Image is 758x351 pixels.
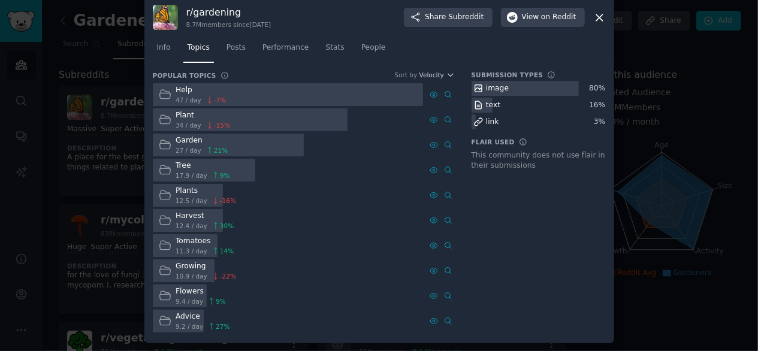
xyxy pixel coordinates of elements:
[222,38,250,63] a: Posts
[227,43,246,53] span: Posts
[214,146,228,155] span: 21 %
[176,186,236,196] div: Plants
[188,43,210,53] span: Topics
[176,121,201,129] span: 34 / day
[176,261,236,272] div: Growing
[186,6,271,19] h3: r/ gardening
[157,43,171,53] span: Info
[322,38,349,63] a: Stats
[425,12,484,23] span: Share
[176,135,228,146] div: Garden
[220,247,234,255] span: 14 %
[220,222,234,230] span: 30 %
[258,38,313,63] a: Performance
[472,138,515,146] h3: Flair Used
[220,196,236,205] span: -16 %
[176,196,207,205] span: 12.5 / day
[176,286,226,297] div: Flowers
[176,222,207,230] span: 12.4 / day
[357,38,390,63] a: People
[176,96,201,104] span: 47 / day
[176,161,230,171] div: Tree
[501,8,585,27] button: Viewon Reddit
[214,121,230,129] span: -15 %
[153,5,178,30] img: gardening
[419,71,444,79] span: Velocity
[541,12,576,23] span: on Reddit
[486,100,500,111] div: text
[404,8,492,27] button: ShareSubreddit
[472,150,606,171] div: This community does not use flair in their submissions
[486,83,509,94] div: image
[262,43,309,53] span: Performance
[326,43,345,53] span: Stats
[214,96,226,104] span: -7 %
[176,297,203,305] span: 9.4 / day
[176,236,234,247] div: Tomatoes
[522,12,576,23] span: View
[176,311,230,322] div: Advice
[589,100,605,111] div: 16 %
[186,20,271,29] div: 8.7M members since [DATE]
[216,297,226,305] span: 9 %
[176,247,207,255] span: 11.3 / day
[176,85,226,96] div: Help
[220,171,230,180] span: 9 %
[486,117,499,128] div: link
[589,83,605,94] div: 80 %
[176,211,234,222] div: Harvest
[472,71,543,79] h3: Submission Types
[176,171,207,180] span: 17.9 / day
[361,43,386,53] span: People
[216,322,229,331] span: 27 %
[176,110,230,121] div: Plant
[594,117,605,128] div: 3 %
[153,71,216,80] h3: Popular Topics
[220,272,236,280] span: -22 %
[419,71,455,79] button: Velocity
[395,71,418,79] div: Sort by
[176,272,207,280] span: 10.9 / day
[183,38,214,63] a: Topics
[153,38,175,63] a: Info
[176,322,203,331] span: 9.2 / day
[448,12,484,23] span: Subreddit
[176,146,201,155] span: 27 / day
